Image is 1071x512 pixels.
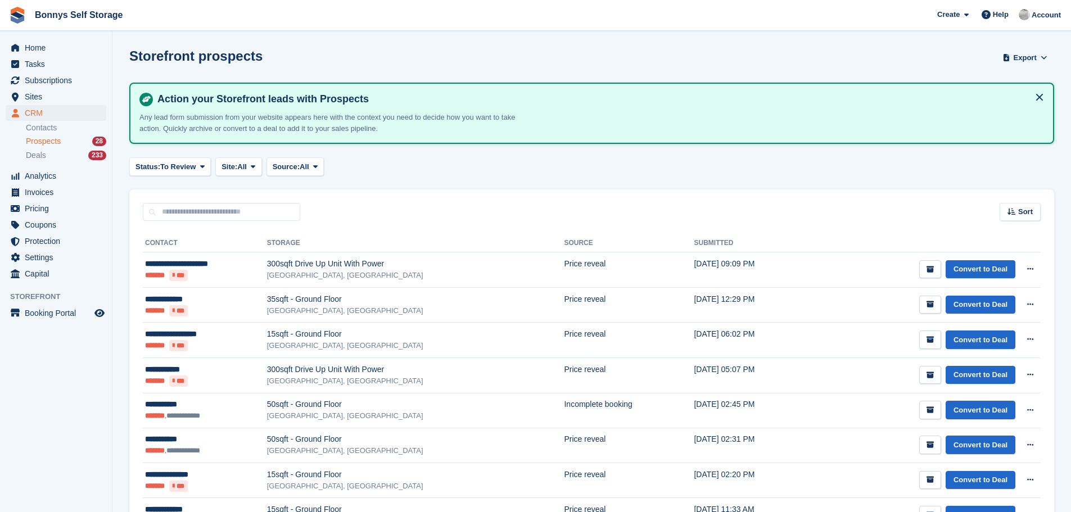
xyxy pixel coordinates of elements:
span: All [300,161,309,173]
div: 233 [88,151,106,160]
span: Subscriptions [25,73,92,88]
td: Price reveal [564,463,694,498]
span: Home [25,40,92,56]
button: Source: All [266,157,324,176]
span: Source: [273,161,300,173]
span: Analytics [25,168,92,184]
a: Preview store [93,306,106,320]
td: [DATE] 02:31 PM [694,428,809,463]
span: Coupons [25,217,92,233]
td: [DATE] 06:02 PM [694,323,809,358]
div: 28 [92,137,106,146]
span: Status: [135,161,160,173]
th: Contact [143,234,267,252]
span: Deals [26,150,46,161]
span: Site: [222,161,237,173]
td: [DATE] 05:07 PM [694,357,809,393]
a: Convert to Deal [946,296,1015,314]
div: 50sqft - Ground Floor [267,433,564,445]
a: Convert to Deal [946,436,1015,454]
td: [DATE] 02:45 PM [694,393,809,428]
button: Status: To Review [129,157,211,176]
span: Sort [1018,206,1033,218]
div: [GEOGRAPHIC_DATA], [GEOGRAPHIC_DATA] [267,445,564,456]
a: Convert to Deal [946,260,1015,279]
th: Storage [267,234,564,252]
div: 50sqft - Ground Floor [267,398,564,410]
a: menu [6,105,106,121]
td: Price reveal [564,357,694,393]
a: menu [6,56,106,72]
a: Contacts [26,123,106,133]
div: 35sqft - Ground Floor [267,293,564,305]
span: Tasks [25,56,92,72]
span: Settings [25,250,92,265]
div: 300sqft Drive Up Unit With Power [267,364,564,375]
a: Deals 233 [26,149,106,161]
th: Submitted [694,234,809,252]
span: All [237,161,247,173]
span: Capital [25,266,92,282]
span: Account [1032,10,1061,21]
div: 15sqft - Ground Floor [267,469,564,481]
div: [GEOGRAPHIC_DATA], [GEOGRAPHIC_DATA] [267,340,564,351]
img: stora-icon-8386f47178a22dfd0bd8f6a31ec36ba5ce8667c1dd55bd0f319d3a0aa187defe.svg [9,7,26,24]
th: Source [564,234,694,252]
a: Convert to Deal [946,366,1015,384]
h1: Storefront prospects [129,48,263,64]
td: [DATE] 02:20 PM [694,463,809,498]
a: Convert to Deal [946,330,1015,349]
a: menu [6,250,106,265]
p: Any lead form submission from your website appears here with the context you need to decide how y... [139,112,533,134]
span: Pricing [25,201,92,216]
span: CRM [25,105,92,121]
a: menu [6,73,106,88]
td: [DATE] 09:09 PM [694,252,809,288]
div: [GEOGRAPHIC_DATA], [GEOGRAPHIC_DATA] [267,270,564,281]
span: Booking Portal [25,305,92,321]
a: menu [6,201,106,216]
td: Incomplete booking [564,393,694,428]
span: Prospects [26,136,61,147]
a: menu [6,168,106,184]
div: [GEOGRAPHIC_DATA], [GEOGRAPHIC_DATA] [267,481,564,492]
span: Invoices [25,184,92,200]
a: Convert to Deal [946,471,1015,490]
h4: Action your Storefront leads with Prospects [153,93,1044,106]
div: 15sqft - Ground Floor [267,328,564,340]
a: menu [6,266,106,282]
a: Bonnys Self Storage [30,6,127,24]
button: Export [1000,48,1050,67]
div: [GEOGRAPHIC_DATA], [GEOGRAPHIC_DATA] [267,305,564,316]
td: Price reveal [564,323,694,358]
a: menu [6,217,106,233]
div: [GEOGRAPHIC_DATA], [GEOGRAPHIC_DATA] [267,375,564,387]
a: Prospects 28 [26,135,106,147]
div: [GEOGRAPHIC_DATA], [GEOGRAPHIC_DATA] [267,410,564,422]
a: Convert to Deal [946,401,1015,419]
a: menu [6,233,106,249]
a: menu [6,89,106,105]
span: Create [937,9,960,20]
a: menu [6,40,106,56]
span: Storefront [10,291,112,302]
button: Site: All [215,157,262,176]
a: menu [6,305,106,321]
a: menu [6,184,106,200]
img: James Bonny [1019,9,1030,20]
span: Sites [25,89,92,105]
span: Export [1014,52,1037,64]
span: Protection [25,233,92,249]
td: Price reveal [564,428,694,463]
td: [DATE] 12:29 PM [694,287,809,323]
td: Price reveal [564,252,694,288]
span: Help [993,9,1009,20]
div: 300sqft Drive Up Unit With Power [267,258,564,270]
td: Price reveal [564,287,694,323]
span: To Review [160,161,196,173]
